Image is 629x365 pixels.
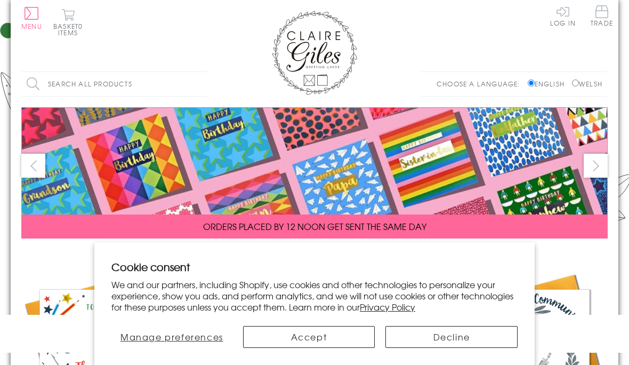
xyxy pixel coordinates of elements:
[243,326,375,348] button: Accept
[111,326,232,348] button: Manage preferences
[120,330,223,343] span: Manage preferences
[21,7,42,29] button: Menu
[360,300,415,313] a: Privacy Policy
[21,154,45,178] button: prev
[584,154,608,178] button: next
[385,326,518,348] button: Decline
[21,72,208,96] input: Search all products
[572,80,579,86] input: Welsh
[197,72,208,96] input: Search
[528,79,570,89] label: English
[53,9,83,36] button: Basket0 items
[21,21,42,31] span: Menu
[203,220,426,233] span: ORDERS PLACED BY 12 NOON GET SENT THE SAME DAY
[21,247,608,263] div: Carousel Pagination
[528,80,535,86] input: English
[111,279,518,312] p: We and our partners, including Shopify, use cookies and other technologies to personalize your ex...
[550,5,576,26] a: Log In
[591,5,613,28] a: Trade
[591,5,613,26] span: Trade
[437,79,526,89] p: Choose a language:
[572,79,602,89] label: Welsh
[272,11,357,95] img: Claire Giles Greetings Cards
[111,259,518,274] h2: Cookie consent
[58,21,83,37] span: 0 items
